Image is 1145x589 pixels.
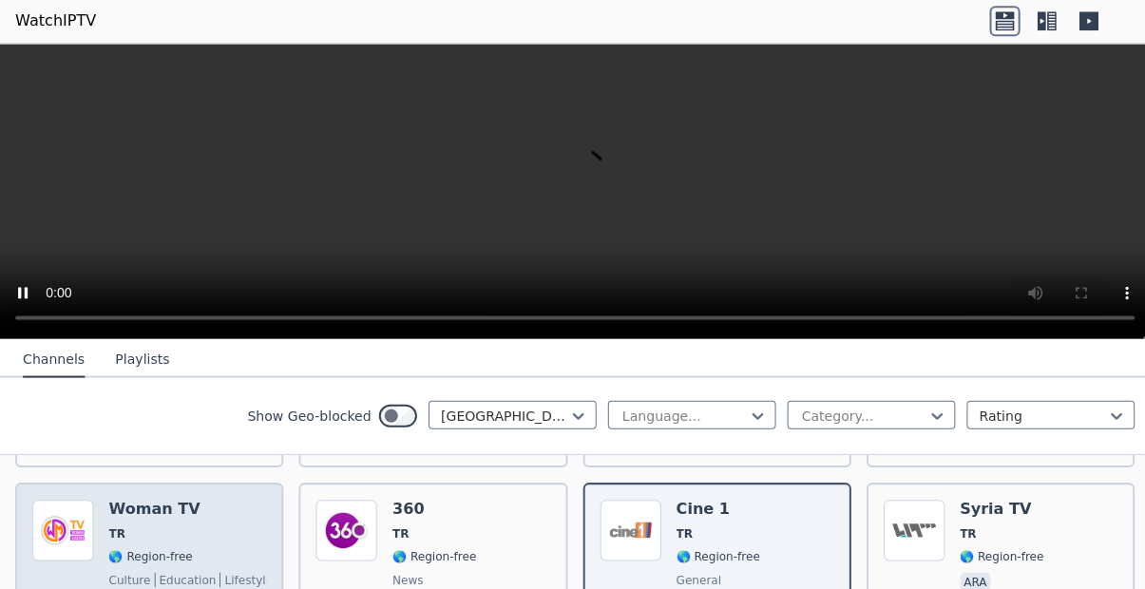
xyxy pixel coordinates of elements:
[674,526,690,541] span: TR
[880,500,941,560] img: Syria TV
[674,549,757,564] span: 🌎 Region-free
[108,549,192,564] span: 🌎 Region-free
[674,500,757,519] h6: Cine 1
[23,342,85,378] button: Channels
[154,572,216,587] span: education
[391,572,421,587] span: news
[391,549,474,564] span: 🌎 Region-free
[246,407,370,426] label: Show Geo-blocked
[674,572,718,587] span: general
[115,342,169,378] button: Playlists
[32,500,93,560] img: Woman TV
[956,549,1040,564] span: 🌎 Region-free
[391,500,474,519] h6: 360
[391,526,407,541] span: TR
[108,500,265,519] h6: Woman TV
[956,500,1040,519] h6: Syria TV
[219,572,271,587] span: lifestyle
[598,500,658,560] img: Cine 1
[15,11,96,34] a: WatchIPTV
[108,526,124,541] span: TR
[315,500,375,560] img: 360
[108,572,150,587] span: culture
[956,526,972,541] span: TR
